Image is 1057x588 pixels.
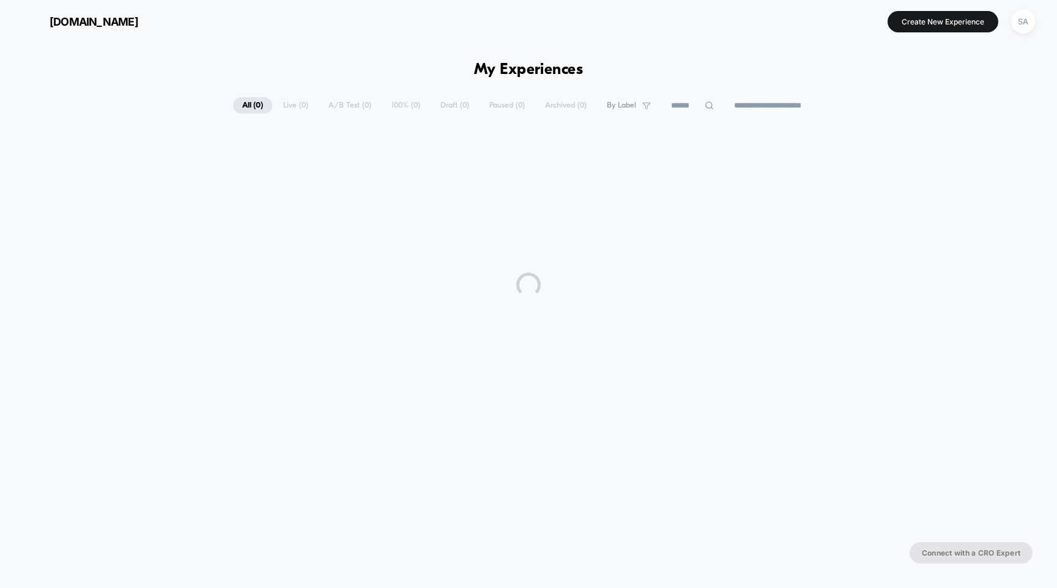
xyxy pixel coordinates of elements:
button: Create New Experience [888,11,998,32]
h1: My Experiences [474,61,584,79]
button: Connect with a CRO Expert [910,542,1033,564]
span: By Label [607,101,636,110]
span: [DOMAIN_NAME] [50,15,138,28]
button: SA [1007,9,1039,34]
button: [DOMAIN_NAME] [18,12,142,31]
span: All ( 0 ) [233,97,272,114]
div: SA [1011,10,1035,34]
